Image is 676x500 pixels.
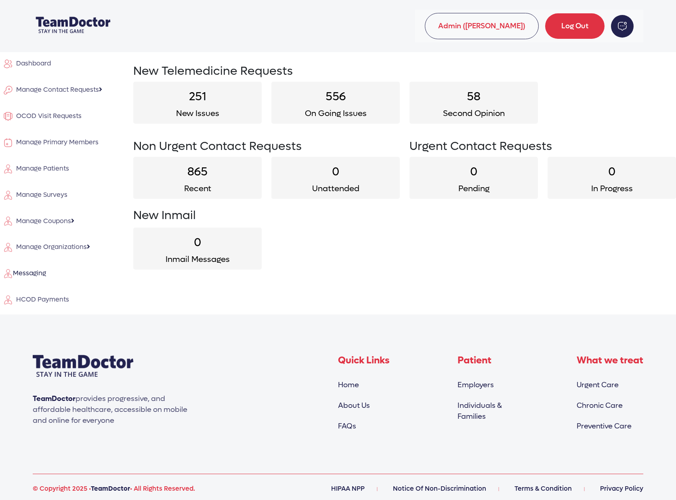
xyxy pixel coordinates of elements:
[13,295,69,304] span: HCOD Payments
[3,295,13,305] img: employe.svg
[133,82,262,124] a: 251New Issues
[13,217,71,225] span: Manage Coupons
[425,13,539,39] span: Admin ([PERSON_NAME])
[133,228,262,270] a: 0Inmail Messages
[577,401,623,410] a: Chronic Care
[133,236,262,250] h2: 0
[409,183,538,195] p: Pending
[611,15,634,38] img: noti-msg.svg
[458,355,577,376] h4: Patient
[33,394,76,403] span: TeamDoctor
[33,387,194,436] p: provides progressive, and affordable healthcare, accessible on mobile and online for everyone
[133,64,676,78] h2: New Telemedicine Requests
[3,138,13,148] img: visit.svg
[271,90,400,104] h2: 556
[3,164,13,174] img: employe.svg
[13,85,99,94] span: Manage Contact Requests
[600,484,643,493] a: Privacy Policy
[409,139,676,154] h2: Urgent Contact Requests
[133,183,262,195] p: Recent
[409,90,538,104] h2: 58
[271,165,400,179] h2: 0
[577,380,619,390] a: Urgent Care
[577,422,632,431] a: Preventive Care
[3,190,13,200] img: employe.svg
[133,108,262,120] p: New Issues
[458,401,502,421] a: Individuals &Families
[458,380,494,390] a: Employers
[133,90,262,104] h2: 251
[3,243,13,252] img: employe.svg
[133,253,262,266] p: Inmail Messages
[271,157,400,199] a: 0Unattended
[3,59,13,69] img: user.svg
[393,484,486,493] a: Notice Of Non-Discrimination
[271,108,400,120] p: On Going Issues
[577,355,643,376] h4: What we treat
[331,484,365,493] a: HIPAA NPP
[409,108,538,120] p: Second Opinion
[548,183,676,195] p: In Progress
[133,157,262,199] a: 865Recent
[3,216,13,226] img: employe.svg
[338,422,356,431] a: FAQs
[91,484,130,493] span: TeamDoctor
[13,112,82,120] span: OCOD Visit Requests
[548,157,676,199] a: 0In Progress
[338,355,458,376] h4: Quick Links
[338,380,359,390] a: Home
[548,165,676,179] h2: 0
[271,82,400,124] a: 556On Going Issues
[133,209,676,223] h2: New Inmail
[409,165,538,179] h2: 0
[13,138,99,146] span: Manage Primary Members
[409,82,538,124] a: 58Second Opinion
[338,401,370,410] a: About Us
[46,270,56,278] span: 0
[3,269,13,278] img: employe.svg
[130,484,195,493] span: • All Rights Reserved.
[271,183,400,195] p: Unattended
[133,139,400,154] h2: Non Urgent Contact Requests
[3,112,13,121] img: membership.svg
[33,355,134,377] img: Team doctor Logo
[3,85,13,95] img: key.svg
[133,165,262,179] h2: 865
[409,157,538,199] a: 0Pending
[13,164,69,173] span: Manage Patients
[514,484,572,493] a: Terms & Condition
[33,484,91,493] span: © Copyright 2025 •
[13,190,67,199] span: Manage Surveys
[13,59,51,68] span: Dashboard
[13,243,87,251] span: Manage Organizations
[545,13,605,39] a: Log Out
